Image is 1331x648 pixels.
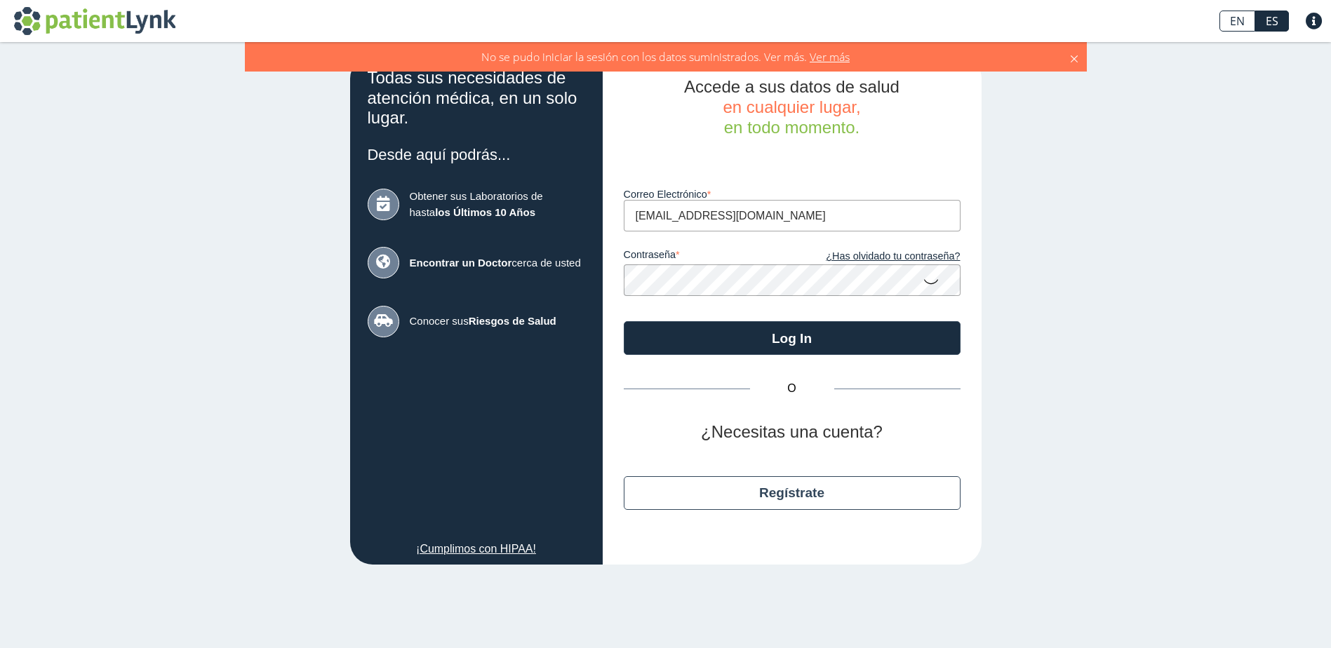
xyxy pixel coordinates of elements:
[435,206,535,218] b: los Últimos 10 Años
[724,118,860,137] span: en todo momento.
[469,315,556,327] b: Riesgos de Salud
[481,49,807,65] span: No se pudo iniciar la sesión con los datos suministrados. Ver más.
[624,249,792,264] label: contraseña
[410,255,585,271] span: cerca de usted
[684,77,899,96] span: Accede a sus datos de salud
[723,97,860,116] span: en cualquier lugar,
[368,146,585,163] h3: Desde aquí podrás...
[624,189,961,200] label: Correo Electrónico
[624,321,961,355] button: Log In
[368,541,585,558] a: ¡Cumplimos con HIPAA!
[410,313,585,330] span: Conocer sus
[624,422,961,443] h2: ¿Necesitas una cuenta?
[410,189,585,220] span: Obtener sus Laboratorios de hasta
[368,68,585,128] h2: Todas sus necesidades de atención médica, en un solo lugar.
[1219,11,1255,32] a: EN
[750,380,834,397] span: O
[807,49,850,65] span: Ver más
[624,476,961,510] button: Regístrate
[410,257,512,269] b: Encontrar un Doctor
[1255,11,1289,32] a: ES
[792,249,961,264] a: ¿Has olvidado tu contraseña?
